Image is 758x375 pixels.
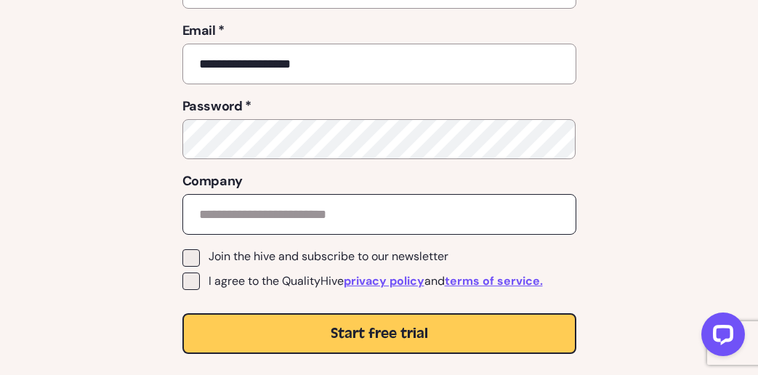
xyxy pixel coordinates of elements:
[182,20,576,41] label: Email *
[209,249,448,264] span: Join the hive and subscribe to our newsletter
[182,171,576,191] label: Company
[331,323,428,344] span: Start free trial
[182,96,576,116] label: Password *
[690,307,751,368] iframe: LiveChat chat widget
[445,273,543,290] a: terms of service.
[344,273,424,290] a: privacy policy
[209,273,543,290] span: I agree to the QualityHive and
[182,313,576,354] button: Start free trial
